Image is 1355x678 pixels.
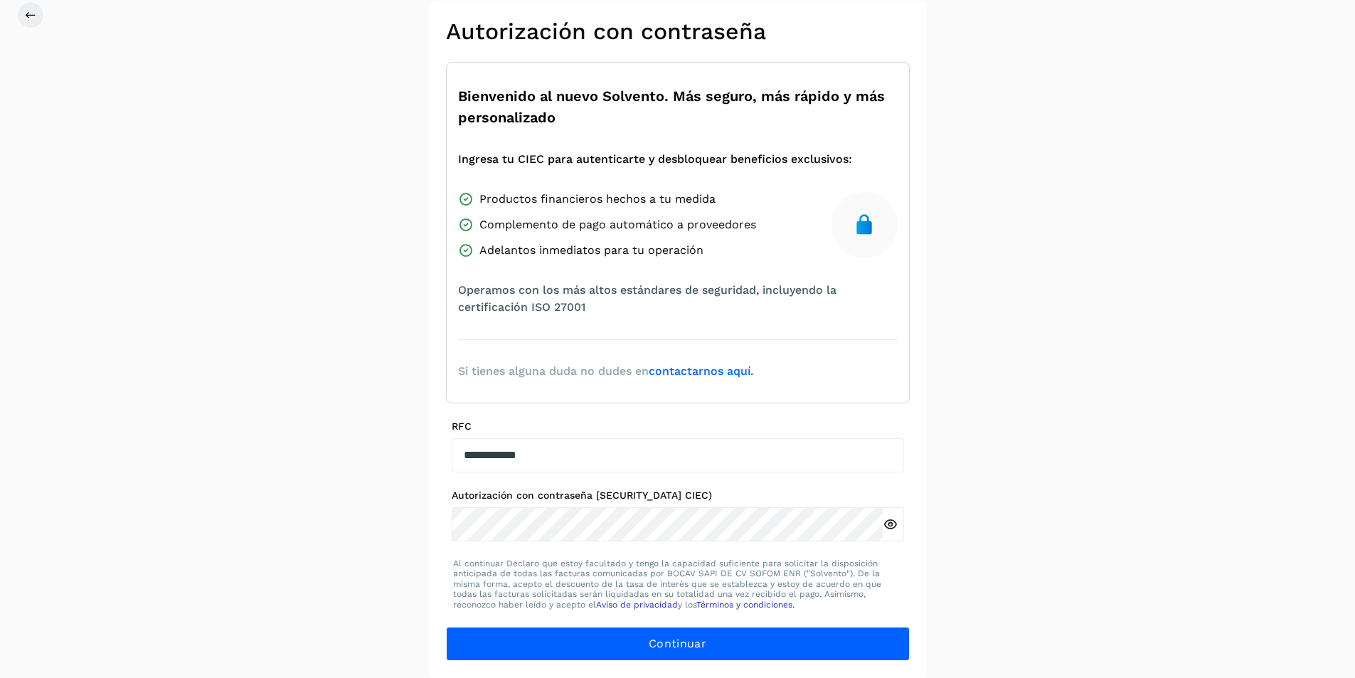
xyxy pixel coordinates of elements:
label: RFC [452,420,904,433]
a: Aviso de privacidad [596,600,678,610]
a: contactarnos aquí. [649,364,753,378]
span: Complemento de pago automático a proveedores [479,216,756,233]
span: Adelantos inmediatos para tu operación [479,242,703,259]
a: Términos y condiciones. [696,600,795,610]
span: Bienvenido al nuevo Solvento. Más seguro, más rápido y más personalizado [458,85,898,128]
label: Autorización con contraseña [SECURITY_DATA] CIEC) [452,489,904,502]
p: Al continuar Declaro que estoy facultado y tengo la capacidad suficiente para solicitar la dispos... [453,558,903,610]
button: Continuar [446,627,910,661]
span: Productos financieros hechos a tu medida [479,191,716,208]
span: Continuar [649,636,706,652]
span: Ingresa tu CIEC para autenticarte y desbloquear beneficios exclusivos: [458,151,852,168]
span: Operamos con los más altos estándares de seguridad, incluyendo la certificación ISO 27001 [458,282,898,316]
h2: Autorización con contraseña [446,18,910,45]
img: secure [853,213,876,236]
span: Si tienes alguna duda no dudes en [458,363,753,380]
